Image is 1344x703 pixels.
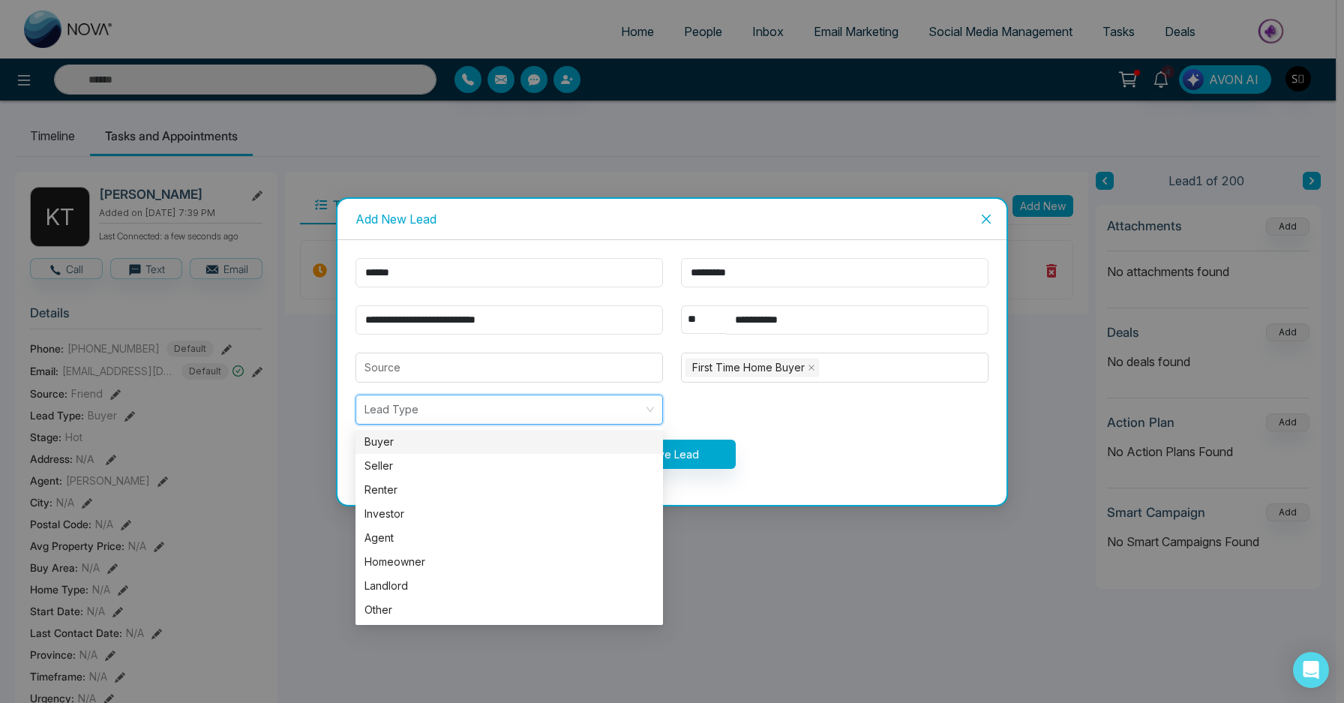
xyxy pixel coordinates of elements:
[364,602,654,618] div: Other
[685,359,819,377] span: First Time Home Buyer
[364,530,654,546] div: Agent
[609,440,736,469] button: Save Lead
[355,598,663,622] div: Other
[355,478,663,502] div: Renter
[692,359,805,376] span: First Time Home Buyer
[364,506,654,522] div: Investor
[364,578,654,594] div: Landlord
[355,502,663,526] div: Investor
[364,458,654,474] div: Seller
[355,430,663,454] div: Buyer
[364,434,654,450] div: Buyer
[355,526,663,550] div: Agent
[364,554,654,570] div: Homeowner
[1293,652,1329,688] div: Open Intercom Messenger
[966,199,1006,239] button: Close
[355,211,988,227] div: Add New Lead
[355,574,663,598] div: Landlord
[355,550,663,574] div: Homeowner
[808,364,815,371] span: close
[980,213,992,225] span: close
[364,482,654,498] div: Renter
[355,454,663,478] div: Seller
